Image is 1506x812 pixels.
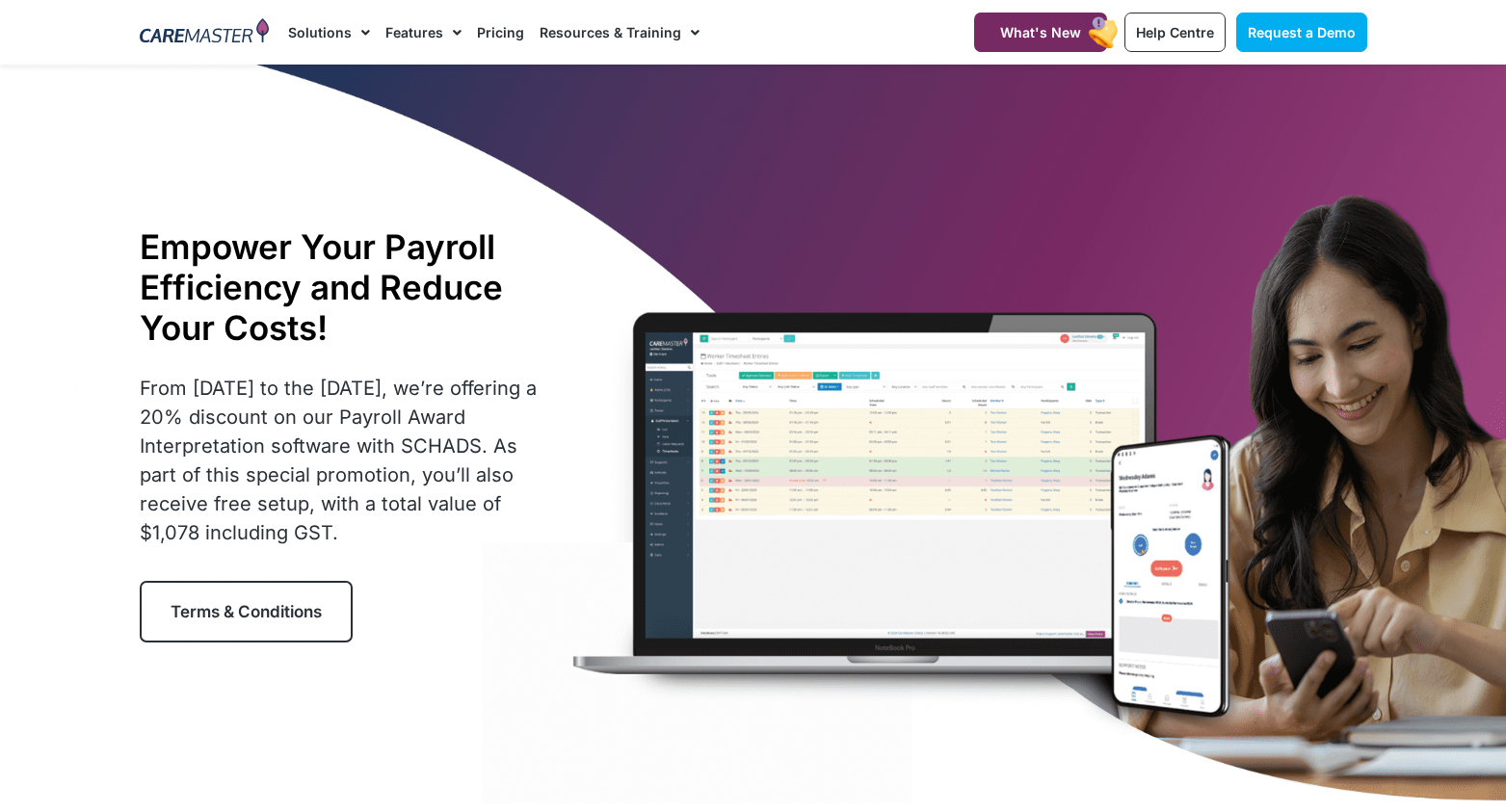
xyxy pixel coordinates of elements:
[140,18,270,47] img: CareMaster Logo
[1248,24,1356,40] span: Request a Demo
[1000,24,1081,40] span: What's New
[140,374,557,547] p: From [DATE] to the [DATE], we’re offering a 20% discount on our Payroll Award Interpretation soft...
[1124,13,1226,52] a: Help Centre
[140,581,353,642] a: Terms & Conditions
[1236,13,1367,52] a: Request a Demo
[1136,24,1214,40] span: Help Centre
[171,602,322,621] span: Terms & Conditions
[140,226,557,348] h1: Empower Your Payroll Efficiency and Reduce Your Costs!
[974,13,1107,52] a: What's New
